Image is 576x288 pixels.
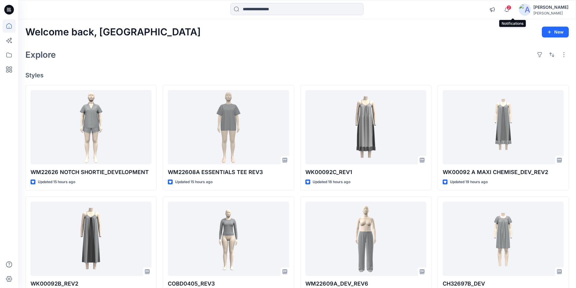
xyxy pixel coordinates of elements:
[443,202,564,276] a: CH32697B_DEV
[31,168,151,176] p: WM22626 NOTCH SHORTIE_DEVELOPMENT
[175,179,213,185] p: Updated 15 hours ago
[25,72,569,79] h4: Styles
[313,179,350,185] p: Updated 18 hours ago
[168,202,289,276] a: COBD0405_REV3
[443,168,564,176] p: WK00092 A MAXI CHEMISE_DEV_REV2
[31,280,151,288] p: WK00092B_REV2
[305,202,426,276] a: WM22609A_DEV_REV6
[450,179,488,185] p: Updated 19 hours ago
[443,280,564,288] p: CH32697B_DEV
[305,168,426,176] p: WK00092C_REV1
[168,90,289,165] a: WM22608A ESSENTIALS TEE REV3
[25,50,56,60] h2: Explore
[542,27,569,37] button: New
[168,280,289,288] p: COBD0405_REV3
[443,90,564,165] a: WK00092 A MAXI CHEMISE_DEV_REV2
[25,27,201,38] h2: Welcome back, [GEOGRAPHIC_DATA]
[305,90,426,165] a: WK00092C_REV1
[168,168,289,176] p: WM22608A ESSENTIALS TEE REV3
[31,90,151,165] a: WM22626 NOTCH SHORTIE_DEVELOPMENT
[533,11,568,15] div: [PERSON_NAME]
[31,202,151,276] a: WK00092B_REV2
[38,179,75,185] p: Updated 15 hours ago
[305,280,426,288] p: WM22609A_DEV_REV6
[519,4,531,16] img: avatar
[533,4,568,11] div: [PERSON_NAME]
[506,5,511,10] span: 2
